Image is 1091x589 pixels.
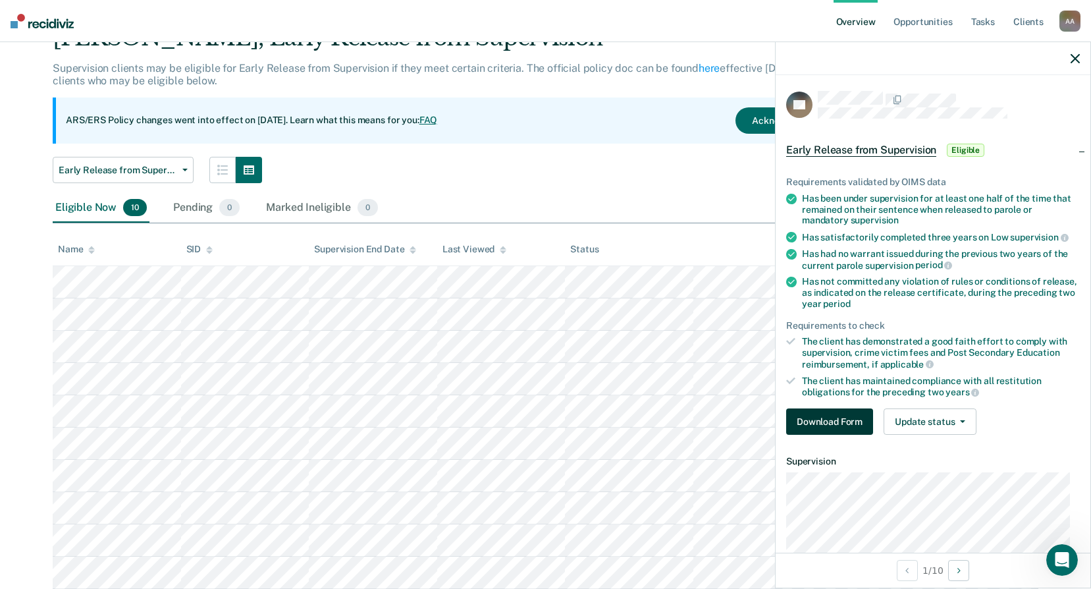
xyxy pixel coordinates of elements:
[786,144,936,157] span: Early Release from Supervision
[786,177,1080,188] div: Requirements validated by OIMS data
[823,298,850,309] span: period
[948,560,969,581] button: Next Opportunity
[171,194,242,223] div: Pending
[735,107,861,134] button: Acknowledge & Close
[786,408,873,435] button: Download Form
[947,144,984,157] span: Eligible
[776,553,1090,588] div: 1 / 10
[1046,544,1078,576] iframe: Intercom live chat
[219,199,240,216] span: 0
[66,114,437,127] p: ARS/ERS Policy changes went into effect on [DATE]. Learn what this means for you:
[419,115,438,125] a: FAQ
[123,199,147,216] span: 10
[802,231,1080,243] div: Has satisfactorily completed three years on Low
[53,62,837,87] p: Supervision clients may be eligible for Early Release from Supervision if they meet certain crite...
[802,193,1080,226] div: Has been under supervision for at least one half of the time that remained on their sentence when...
[1059,11,1080,32] div: A A
[314,244,416,255] div: Supervision End Date
[851,215,899,225] span: supervision
[358,199,378,216] span: 0
[53,24,871,62] div: [PERSON_NAME], Early Release from Supervision
[884,408,976,435] button: Update status
[786,456,1080,467] dt: Supervision
[802,276,1080,309] div: Has not committed any violation of rules or conditions of release, as indicated on the release ce...
[915,260,952,270] span: period
[802,336,1080,370] div: The client has demonstrated a good faith effort to comply with supervision, crime victim fees and...
[802,248,1080,271] div: Has had no warrant issued during the previous two years of the current parole supervision
[442,244,506,255] div: Last Viewed
[776,129,1090,171] div: Early Release from SupervisionEligible
[186,244,213,255] div: SID
[786,320,1080,331] div: Requirements to check
[53,194,149,223] div: Eligible Now
[945,387,979,397] span: years
[880,359,934,370] span: applicable
[59,165,177,176] span: Early Release from Supervision
[897,560,918,581] button: Previous Opportunity
[802,376,1080,398] div: The client has maintained compliance with all restitution obligations for the preceding two
[786,408,878,435] a: Navigate to form link
[699,62,720,74] a: here
[263,194,381,223] div: Marked Ineligible
[11,14,74,28] img: Recidiviz
[570,244,599,255] div: Status
[1010,232,1068,242] span: supervision
[58,244,95,255] div: Name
